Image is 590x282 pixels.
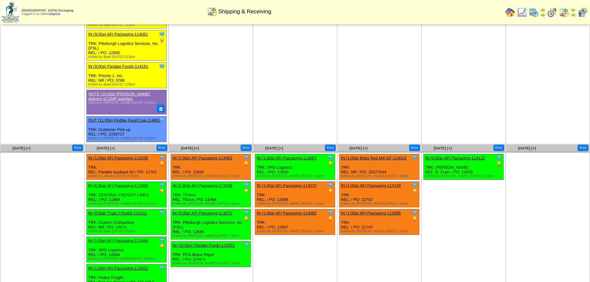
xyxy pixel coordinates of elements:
[339,181,419,207] div: TRK: REL: / PO: 12702
[425,174,503,178] div: Edited by [PERSON_NAME] [DATE] 12:53pm
[173,211,232,215] a: IN (9:00a) AFI Packaging-114072
[505,7,515,17] img: home.gif
[72,145,83,151] button: Print
[97,146,115,150] a: [DATE] [+]
[12,146,30,150] a: [DATE] [+]
[339,154,419,180] div: TRK: REL: NR / PO: 16227544
[424,154,504,180] div: TRK: [PERSON_NAME] REL: 9- 11am / PO: 12628
[159,37,165,43] img: PO
[159,243,165,249] img: PO
[265,146,283,150] span: [DATE] [+]
[257,229,335,233] div: Edited by [PERSON_NAME] [DATE] 1:45am
[173,243,235,248] a: IN (10:00a) Partake Foods-115352
[159,210,165,216] img: Tooltip
[88,101,163,105] div: Edited by [PERSON_NAME] [DATE] 5:52pm
[87,181,167,207] div: TRK: CENTRAL FREIGHT LINES REL: / PO: 11884
[341,211,401,215] a: IN (1:00a) AFI Packaging-115085
[327,182,334,188] img: Tooltip
[88,257,166,261] div: Edited by [PERSON_NAME] [DATE] 5:43pm
[88,137,166,140] div: Edited by [PERSON_NAME] [DATE] 2:39pm
[88,211,147,215] a: IN (9:00a) Thats It Nutriti-115101
[325,145,336,151] button: Print
[341,174,419,178] div: Edited by [PERSON_NAME] [DATE] 1:59pm
[157,105,165,113] button: Delete Note
[327,216,334,222] img: PO
[88,183,148,188] a: IN (6:00a) AFI Packaging-114080
[88,156,148,160] a: IN (1:00a) AFI Packaging-115338
[540,12,545,17] img: arrowright.gif
[578,7,588,17] img: calendarcustomer.gif
[412,216,418,222] img: PO
[88,174,166,178] div: Edited by Jdexter [DATE] 8:35pm
[243,216,249,222] img: PO
[88,92,150,101] a: NOTE (10:00a) [PERSON_NAME] delivery of GMP supplies
[425,156,485,160] a: IN (6:00a) AFI Packaging-114122
[412,210,418,216] img: Tooltip
[88,55,166,59] div: Edited by Bpali [DATE] 5:22pm
[173,183,232,188] a: IN (6:00a) AFI Packaging-113538
[88,83,166,86] div: Edited by Bpali [DATE] 7:28pm
[409,145,420,151] button: Print
[327,154,334,161] img: Tooltip
[173,262,251,265] div: Edited by [PERSON_NAME] [DATE] 1:30pm
[2,2,19,23] img: zoroco-logo-small.webp
[87,63,167,88] div: TRK: Priority 1, Inc. REL: NR / PO: 3768
[339,209,419,235] div: TRK: REL: / PO: 12743
[156,145,167,151] button: Print
[87,209,167,235] div: TRK: Custom Companies REL: NR / PO: 14671
[341,229,419,233] div: Edited by [PERSON_NAME] [DATE] 2:13am
[341,183,401,188] a: IN (1:00a) AFI Packaging-114139
[255,154,335,180] div: TRK: XPO Logistics REL: / PO: 12693
[22,9,73,16] span: Logged in as Sdavis
[88,229,166,233] div: Edited by Bpali [DATE] 8:52pm
[412,182,418,188] img: Tooltip
[171,154,251,180] div: TRK: REL: / PO: 12692
[171,209,251,239] div: TRK: Pittsburgh Logistics Services, Inc. (PSL) REL: / PO: 12695
[496,154,502,161] img: Tooltip
[159,31,165,37] img: Tooltip
[327,210,334,216] img: Tooltip
[159,117,165,123] img: Tooltip
[412,154,418,161] img: Tooltip
[171,241,251,267] div: TRK: PCA-Boise Paper REL: / PO: 3744-1
[341,202,419,206] div: Edited by [PERSON_NAME] [DATE] 1:18am
[181,146,199,150] a: [DATE] [+]
[159,265,165,271] img: Tooltip
[173,234,251,238] div: Edited by [PERSON_NAME] [DATE] 1:58pm
[159,63,165,69] img: Tooltip
[87,116,167,142] div: TRK: Customer Pick-up REL: / PO: Z250727
[88,32,148,37] a: IN (9:00a) AFI Packaging-114061
[159,161,165,167] img: PO
[173,202,251,206] div: Edited by [PERSON_NAME] [DATE] 5:41pm
[571,7,576,12] img: arrowleft.gif
[257,174,335,178] div: Edited by [PERSON_NAME] [DATE] 1:04pm
[493,145,504,151] button: Print
[88,238,148,243] a: IN (1:00p) AFI Packaging-114069
[341,156,406,160] a: IN (1:00a) Bobs Red Mill GF-114019
[243,161,249,167] img: PO
[87,236,167,262] div: TRK: XPO Logistics REL: / PO: 12694
[88,202,166,206] div: Edited by [PERSON_NAME] [DATE] 4:12pm
[173,174,251,178] div: Edited by [PERSON_NAME] [DATE] 7:24pm
[88,64,148,69] a: IN (9:00a) Partake Foods-114181
[327,161,334,167] img: PO
[218,8,271,15] span: Shipping & Receiving
[243,154,249,161] img: Tooltip
[517,7,527,17] img: line_graph.gif
[257,183,317,188] a: IN (1:00a) AFI Packaging-114075
[496,161,502,167] img: PO
[529,7,539,17] img: calendarprod.gif
[578,145,588,151] button: Print
[349,146,367,150] a: [DATE] [+]
[257,202,335,206] div: Edited by [PERSON_NAME] [DATE] 1:33am
[50,12,60,16] a: (logout)
[257,156,317,160] a: IN (1:00a) AFI Packaging-114067
[88,266,148,271] a: IN (1:00p) AFI Packaging-115052
[257,211,317,215] a: IN (1:00a) AFI Packaging-114082
[159,154,165,161] img: Tooltip
[547,7,557,17] img: calendarblend.gif
[518,146,536,150] a: [DATE] [+]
